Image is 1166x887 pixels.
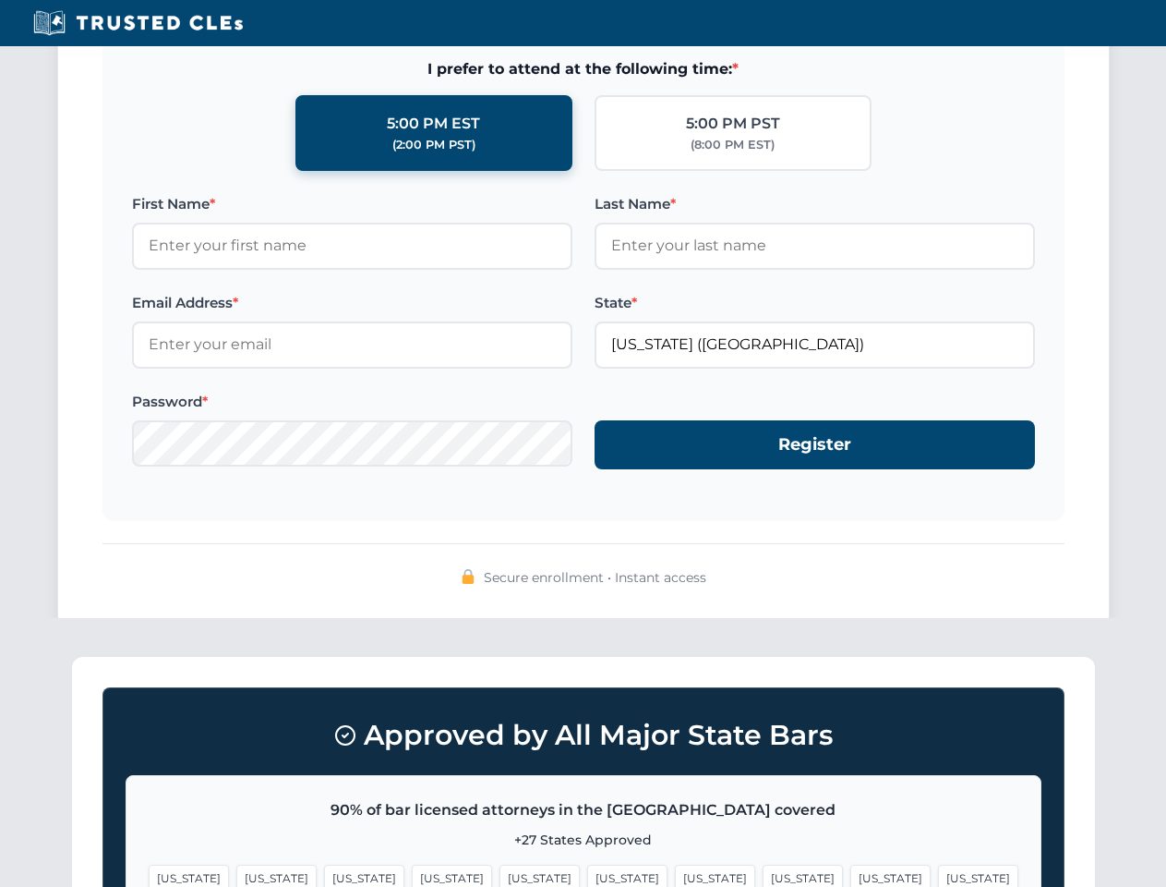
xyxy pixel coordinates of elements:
[691,136,775,154] div: (8:00 PM EST)
[387,112,480,136] div: 5:00 PM EST
[132,391,572,413] label: Password
[686,112,780,136] div: 5:00 PM PST
[126,711,1041,760] h3: Approved by All Major State Bars
[484,567,706,588] span: Secure enrollment • Instant access
[595,420,1035,469] button: Register
[132,57,1035,81] span: I prefer to attend at the following time:
[392,136,475,154] div: (2:00 PM PST)
[149,830,1018,850] p: +27 States Approved
[28,9,248,37] img: Trusted CLEs
[132,292,572,314] label: Email Address
[132,322,572,368] input: Enter your email
[595,292,1035,314] label: State
[595,223,1035,269] input: Enter your last name
[132,193,572,215] label: First Name
[595,322,1035,368] input: Florida (FL)
[132,223,572,269] input: Enter your first name
[595,193,1035,215] label: Last Name
[149,798,1018,822] p: 90% of bar licensed attorneys in the [GEOGRAPHIC_DATA] covered
[461,569,475,584] img: 🔒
